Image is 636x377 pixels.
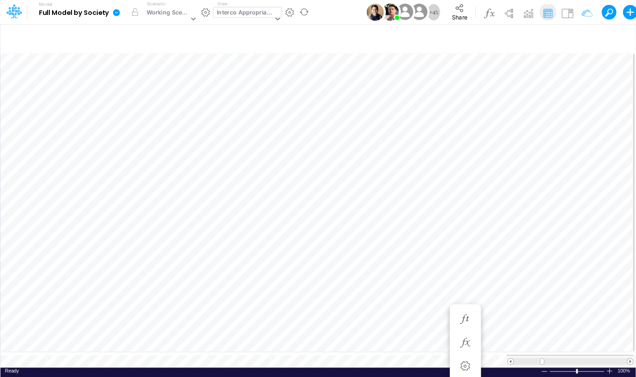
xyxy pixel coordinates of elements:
button: Share [444,1,475,24]
img: User Image Icon [395,2,415,22]
span: + 45 [429,9,438,15]
span: Ready [5,368,19,373]
div: Working Scenario [147,8,189,19]
div: Zoom level [617,368,631,374]
img: User Image Icon [366,4,384,21]
label: View [217,0,228,7]
div: In Ready mode [5,368,19,374]
img: User Image Icon [409,2,429,22]
div: Zoom Out [541,368,548,375]
div: Zoom [576,369,578,373]
label: Scenario [147,0,166,7]
img: User Image Icon [382,4,399,21]
label: Model [39,2,52,7]
span: Share [452,14,467,20]
span: 100% [617,368,631,374]
input: Type a title here [8,28,439,47]
b: Full Model by Society [39,9,109,17]
div: Interco Appropriations [217,8,273,19]
div: Zoom In [606,368,613,374]
div: Zoom [549,368,606,374]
